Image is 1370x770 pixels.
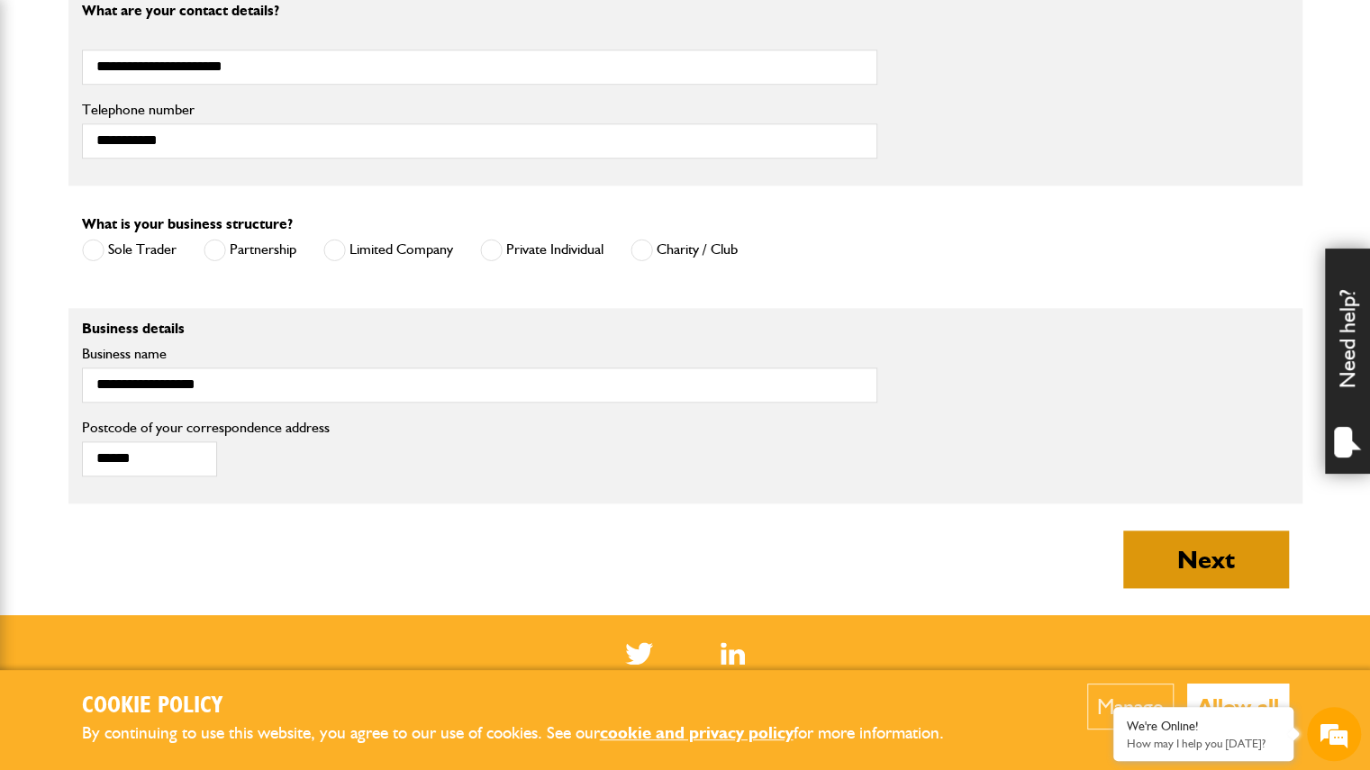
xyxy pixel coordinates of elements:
em: Start Chat [245,555,327,579]
button: Allow all [1187,684,1289,729]
p: Business details [82,322,877,336]
textarea: Type your message and hit 'Enter' [23,326,329,540]
input: Enter your email address [23,220,329,259]
a: LinkedIn [721,642,745,665]
label: What is your business structure? [82,217,293,231]
label: Partnership [204,239,296,261]
img: Linked In [721,642,745,665]
label: Charity / Club [631,239,738,261]
img: Twitter [625,642,653,665]
input: Enter your last name [23,167,329,206]
div: Chat with us now [94,101,303,124]
input: Enter your phone number [23,273,329,313]
label: Private Individual [480,239,603,261]
h2: Cookie Policy [82,693,974,720]
img: d_20077148190_company_1631870298795_20077148190 [31,100,76,125]
a: cookie and privacy policy [600,722,794,743]
p: By continuing to use this website, you agree to our use of cookies. See our for more information. [82,720,974,747]
div: We're Online! [1127,719,1280,734]
p: What are your contact details? [82,4,877,18]
div: Minimize live chat window [295,9,339,52]
label: Telephone number [82,103,877,117]
button: Manage [1087,684,1174,729]
label: Business name [82,347,877,361]
label: Sole Trader [82,239,177,261]
label: Limited Company [323,239,453,261]
label: Postcode of your correspondence address [82,421,357,435]
p: How may I help you today? [1127,737,1280,750]
div: Need help? [1325,249,1370,474]
button: Next [1123,530,1289,588]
